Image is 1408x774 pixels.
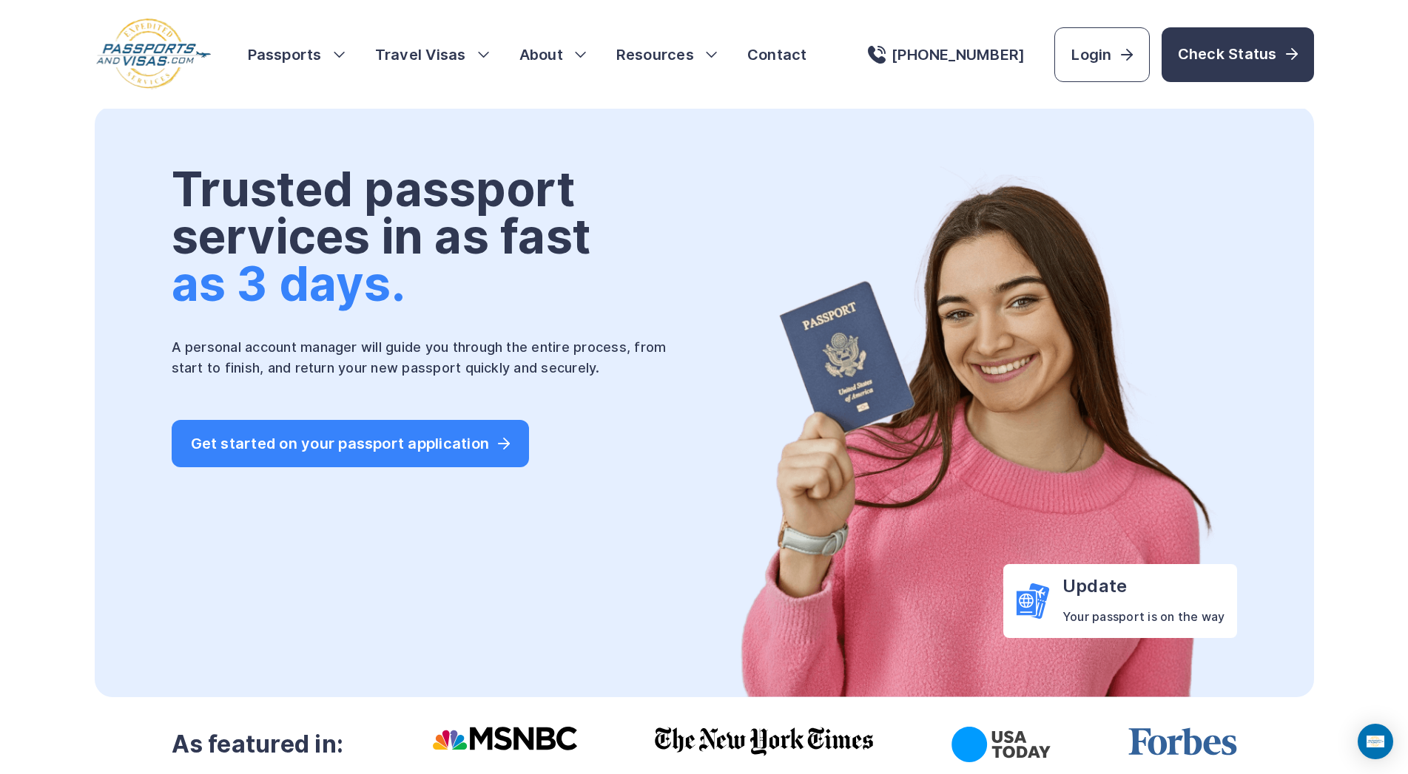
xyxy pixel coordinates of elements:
img: Passports and Visas.com [707,166,1237,697]
h3: Travel Visas [375,44,490,65]
img: Msnbc [432,727,578,750]
div: Open Intercom Messenger [1358,724,1393,759]
a: About [519,44,563,65]
h3: Passports [248,44,346,65]
img: The New York Times [655,727,875,756]
img: USA Today [951,727,1051,762]
p: A personal account manager will guide you through the entire process, from start to finish, and r... [172,337,701,378]
a: [PHONE_NUMBER] [868,46,1025,64]
a: Check Status [1162,27,1314,82]
h1: Trusted passport services in as fast [172,166,701,308]
h4: Update [1062,576,1225,597]
span: Get started on your passport application [191,436,511,451]
span: Login [1071,44,1132,65]
a: Contact [747,44,807,65]
span: as 3 days. [172,255,405,312]
img: Logo [95,18,212,91]
p: Your passport is on the way [1062,608,1225,626]
a: Login [1054,27,1149,82]
h3: As featured in: [172,730,344,759]
a: Get started on your passport application [172,420,530,467]
span: Check Status [1178,44,1298,64]
img: Forbes [1128,727,1237,756]
h3: Resources [616,44,718,65]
